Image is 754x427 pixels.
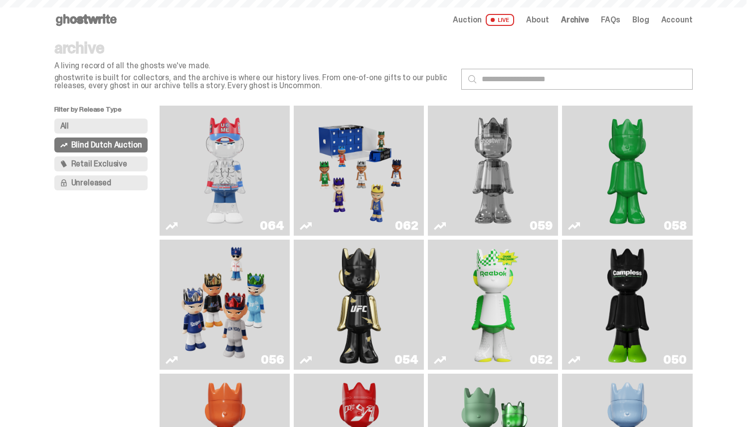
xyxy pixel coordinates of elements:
[54,106,160,119] p: Filter by Release Type
[300,110,418,232] a: Game Face (2025)
[54,74,453,90] p: ghostwrite is built for collectors, and the archive is where our history lives. From one-of-one g...
[568,244,686,366] a: Campless
[663,354,686,366] div: 050
[60,122,69,130] span: All
[561,16,589,24] a: Archive
[71,179,111,187] span: Unreleased
[444,110,542,232] img: Two
[176,110,274,232] img: You Can't See Me
[486,14,514,26] span: LIVE
[71,160,127,168] span: Retail Exclusive
[530,220,552,232] div: 059
[54,156,148,171] button: Retail Exclusive
[434,110,552,232] a: Two
[333,244,385,366] img: Ruby
[176,244,274,366] img: Game Face (2025)
[530,354,552,366] div: 052
[661,16,693,24] a: Account
[261,354,284,366] div: 056
[394,354,418,366] div: 054
[467,244,520,366] img: Court Victory
[166,110,284,232] a: You Can't See Me
[395,220,418,232] div: 062
[166,244,284,366] a: Game Face (2025)
[453,16,482,24] span: Auction
[71,141,142,149] span: Blind Dutch Auction
[664,220,686,232] div: 058
[601,244,654,366] img: Campless
[434,244,552,366] a: Court Victory
[54,40,453,56] p: archive
[54,62,453,70] p: A living record of all the ghosts we've made.
[300,244,418,366] a: Ruby
[54,119,148,134] button: All
[310,110,408,232] img: Game Face (2025)
[54,138,148,152] button: Blind Dutch Auction
[601,16,620,24] a: FAQs
[453,14,514,26] a: Auction LIVE
[568,110,686,232] a: Schrödinger's ghost: Sunday Green
[632,16,649,24] a: Blog
[526,16,549,24] a: About
[260,220,284,232] div: 064
[578,110,676,232] img: Schrödinger's ghost: Sunday Green
[54,175,148,190] button: Unreleased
